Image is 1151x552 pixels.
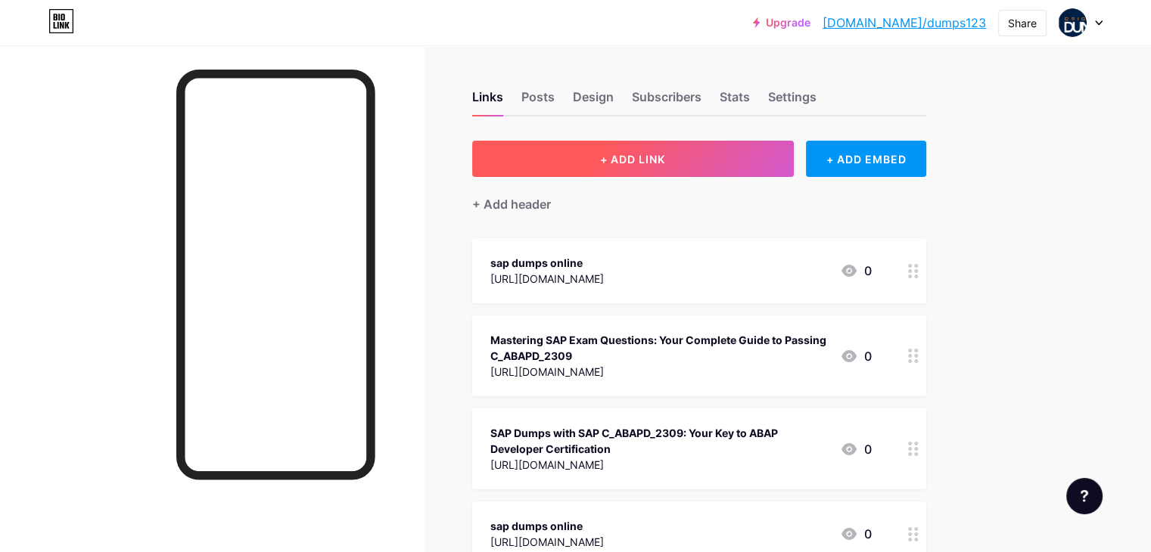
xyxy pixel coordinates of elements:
div: Subscribers [632,88,701,115]
img: dumps123 [1058,8,1087,37]
div: Stats [720,88,750,115]
div: SAP Dumps with SAP C_ABAPD_2309: Your Key to ABAP Developer Certification [490,425,828,457]
div: Design [573,88,614,115]
div: [URL][DOMAIN_NAME] [490,364,828,380]
div: Links [472,88,503,115]
div: [URL][DOMAIN_NAME] [490,271,604,287]
button: + ADD LINK [472,141,794,177]
div: 0 [840,440,872,458]
a: [DOMAIN_NAME]/dumps123 [823,14,986,32]
div: + Add header [472,195,551,213]
div: Settings [768,88,817,115]
div: sap dumps online [490,255,604,271]
div: + ADD EMBED [806,141,926,177]
a: Upgrade [753,17,810,29]
div: [URL][DOMAIN_NAME] [490,534,604,550]
div: Share [1008,15,1037,31]
div: [URL][DOMAIN_NAME] [490,457,828,473]
div: Mastering SAP Exam Questions: Your Complete Guide to Passing C_ABAPD_2309 [490,332,828,364]
div: 0 [840,347,872,365]
span: + ADD LINK [600,153,665,166]
div: Posts [521,88,555,115]
div: sap dumps online [490,518,604,534]
div: 0 [840,525,872,543]
div: 0 [840,262,872,280]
